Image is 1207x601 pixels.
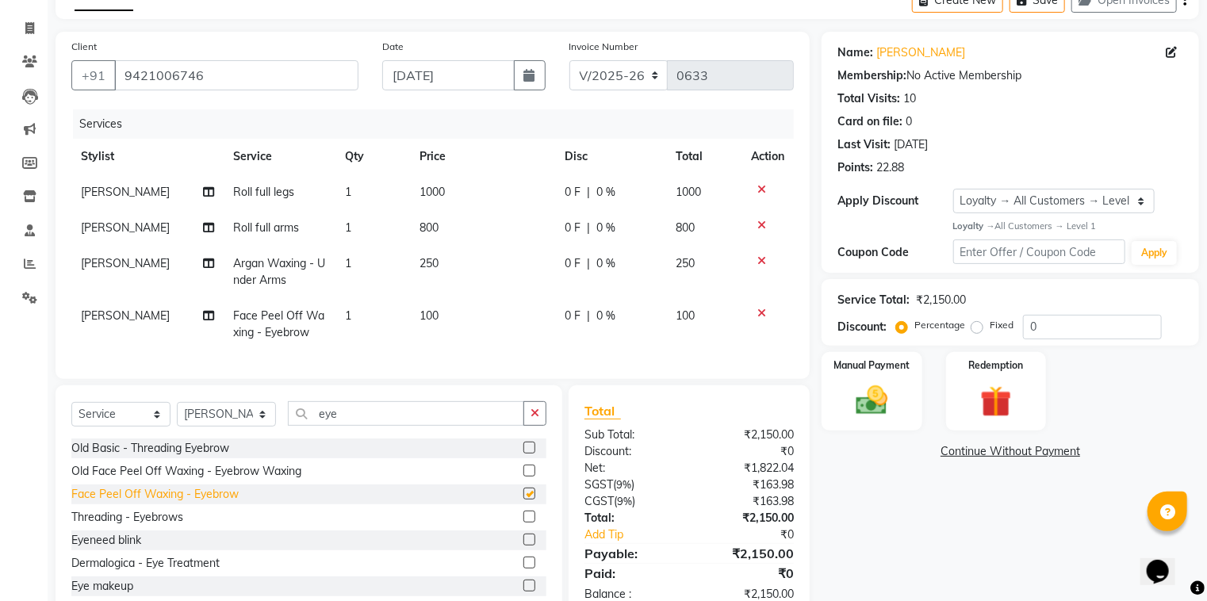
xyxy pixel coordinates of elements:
th: Total [666,139,741,174]
div: ₹2,150.00 [689,427,806,443]
span: | [587,184,590,201]
span: 0 F [565,308,581,324]
div: Total: [573,510,689,526]
div: 10 [903,90,916,107]
div: Discount: [573,443,689,460]
div: Last Visit: [837,136,891,153]
span: 100 [676,308,695,323]
label: Invoice Number [569,40,638,54]
span: Face Peel Off Waxing - Eyebrow [233,308,324,339]
div: Sub Total: [573,427,689,443]
div: All Customers → Level 1 [953,220,1183,233]
label: Fixed [990,318,1013,332]
div: Paid: [573,564,689,583]
img: _cash.svg [846,382,898,419]
span: 0 F [565,220,581,236]
div: Old Face Peel Off Waxing - Eyebrow Waxing [71,463,301,480]
span: 0 F [565,255,581,272]
span: 800 [420,220,439,235]
div: No Active Membership [837,67,1183,84]
th: Disc [555,139,666,174]
div: Services [73,109,806,139]
span: 0 % [596,255,615,272]
div: Threading - Eyebrows [71,509,183,526]
div: ₹1,822.04 [689,460,806,477]
input: Search or Scan [288,401,524,426]
input: Search by Name/Mobile/Email/Code [114,60,358,90]
div: Payable: [573,544,689,563]
span: 250 [676,256,695,270]
div: 0 [906,113,912,130]
div: Old Basic - Threading Eyebrow [71,440,229,457]
span: 1000 [420,185,445,199]
span: [PERSON_NAME] [81,256,170,270]
div: Coupon Code [837,244,952,261]
a: [PERSON_NAME] [876,44,965,61]
strong: Loyalty → [953,220,995,232]
span: 800 [676,220,695,235]
span: 100 [420,308,439,323]
div: ₹0 [689,443,806,460]
iframe: chat widget [1140,538,1191,585]
label: Manual Payment [834,358,910,373]
div: Name: [837,44,873,61]
th: Stylist [71,139,224,174]
div: Total Visits: [837,90,900,107]
th: Service [224,139,335,174]
div: Card on file: [837,113,902,130]
th: Qty [335,139,410,174]
div: Membership: [837,67,906,84]
div: Dermalogica - Eye Treatment [71,555,220,572]
input: Enter Offer / Coupon Code [953,239,1126,264]
span: CGST [584,494,614,508]
div: Net: [573,460,689,477]
span: Roll full legs [233,185,294,199]
span: 1 [345,308,351,323]
div: ₹2,150.00 [689,510,806,526]
img: _gift.svg [971,382,1022,422]
div: 22.88 [876,159,904,176]
span: 1 [345,185,351,199]
div: Discount: [837,319,887,335]
span: Roll full arms [233,220,299,235]
span: 1 [345,220,351,235]
span: 0 % [596,220,615,236]
div: ₹2,150.00 [916,292,966,308]
button: Apply [1132,241,1177,265]
span: 9% [617,495,632,507]
div: Eyeneed blink [71,532,141,549]
span: [PERSON_NAME] [81,220,170,235]
div: ₹0 [689,564,806,583]
span: | [587,220,590,236]
span: Argan Waxing - Under Arms [233,256,325,287]
th: Action [741,139,794,174]
a: Continue Without Payment [825,443,1196,460]
label: Client [71,40,97,54]
div: ( ) [573,493,689,510]
label: Date [382,40,404,54]
button: +91 [71,60,116,90]
div: ₹163.98 [689,477,806,493]
div: Points: [837,159,873,176]
div: ₹163.98 [689,493,806,510]
span: SGST [584,477,613,492]
span: 1 [345,256,351,270]
span: [PERSON_NAME] [81,185,170,199]
span: 9% [616,478,631,491]
div: Eye makeup [71,578,133,595]
th: Price [410,139,555,174]
div: Face Peel Off Waxing - Eyebrow [71,486,239,503]
label: Redemption [968,358,1023,373]
a: Add Tip [573,526,709,543]
div: [DATE] [894,136,928,153]
span: 0 % [596,308,615,324]
div: ₹2,150.00 [689,544,806,563]
span: | [587,308,590,324]
div: Service Total: [837,292,910,308]
div: ( ) [573,477,689,493]
span: | [587,255,590,272]
span: 250 [420,256,439,270]
span: 0 F [565,184,581,201]
span: 0 % [596,184,615,201]
span: Total [584,403,621,419]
